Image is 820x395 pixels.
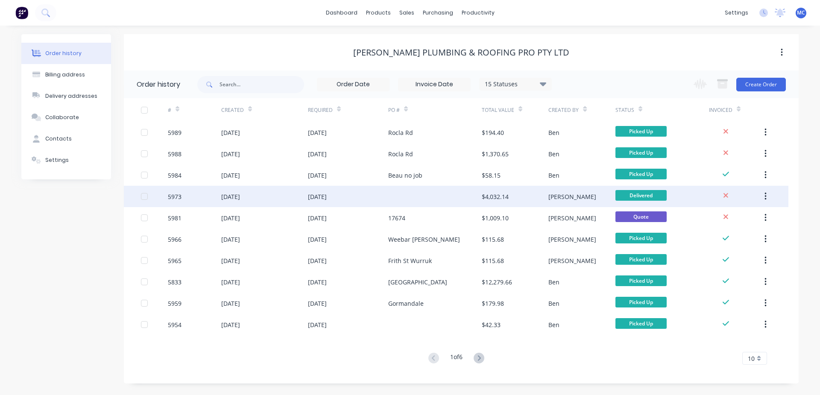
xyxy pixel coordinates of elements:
[308,149,327,158] div: [DATE]
[748,354,755,363] span: 10
[615,190,667,201] span: Delivered
[21,107,111,128] button: Collaborate
[482,192,509,201] div: $4,032.14
[308,256,327,265] div: [DATE]
[482,106,514,114] div: Total Value
[221,128,240,137] div: [DATE]
[720,6,753,19] div: settings
[388,171,422,180] div: Beau no job
[168,149,182,158] div: 5988
[419,6,457,19] div: purchasing
[221,171,240,180] div: [DATE]
[220,76,304,93] input: Search...
[168,299,182,308] div: 5959
[388,299,424,308] div: Gormandale
[548,106,579,114] div: Created By
[395,6,419,19] div: sales
[548,235,596,244] div: [PERSON_NAME]
[548,256,596,265] div: [PERSON_NAME]
[548,149,559,158] div: Ben
[137,79,180,90] div: Order history
[21,64,111,85] button: Billing address
[21,128,111,149] button: Contacts
[221,299,240,308] div: [DATE]
[168,278,182,287] div: 5833
[388,278,447,287] div: [GEOGRAPHIC_DATA]
[548,278,559,287] div: Ben
[482,171,501,180] div: $58.15
[615,275,667,286] span: Picked Up
[615,147,667,158] span: Picked Up
[353,47,569,58] div: [PERSON_NAME] PLUMBING & ROOFING PRO PTY LTD
[45,71,85,79] div: Billing address
[168,320,182,329] div: 5954
[45,135,72,143] div: Contacts
[482,214,509,222] div: $1,009.10
[308,278,327,287] div: [DATE]
[322,6,362,19] a: dashboard
[221,192,240,201] div: [DATE]
[308,192,327,201] div: [DATE]
[21,85,111,107] button: Delivery addresses
[388,98,482,122] div: PO #
[709,106,732,114] div: Invoiced
[168,98,221,122] div: #
[482,320,501,329] div: $42.33
[482,149,509,158] div: $1,370.65
[615,318,667,329] span: Picked Up
[221,106,244,114] div: Created
[615,126,667,137] span: Picked Up
[548,214,596,222] div: [PERSON_NAME]
[615,297,667,307] span: Picked Up
[482,128,504,137] div: $194.40
[45,114,79,121] div: Collaborate
[308,235,327,244] div: [DATE]
[168,106,171,114] div: #
[221,278,240,287] div: [DATE]
[615,254,667,265] span: Picked Up
[45,156,69,164] div: Settings
[45,50,82,57] div: Order history
[398,78,470,91] input: Invoice Date
[615,233,667,243] span: Picked Up
[221,98,308,122] div: Created
[548,192,596,201] div: [PERSON_NAME]
[388,106,400,114] div: PO #
[736,78,786,91] button: Create Order
[308,128,327,137] div: [DATE]
[308,299,327,308] div: [DATE]
[480,79,551,89] div: 15 Statuses
[168,128,182,137] div: 5989
[482,98,548,122] div: Total Value
[168,192,182,201] div: 5973
[221,256,240,265] div: [DATE]
[221,320,240,329] div: [DATE]
[482,299,504,308] div: $179.98
[15,6,28,19] img: Factory
[168,256,182,265] div: 5965
[482,256,504,265] div: $115.68
[168,235,182,244] div: 5966
[21,43,111,64] button: Order history
[221,149,240,158] div: [DATE]
[548,171,559,180] div: Ben
[308,214,327,222] div: [DATE]
[548,320,559,329] div: Ben
[317,78,389,91] input: Order Date
[388,214,405,222] div: 17674
[615,106,634,114] div: Status
[308,98,388,122] div: Required
[221,235,240,244] div: [DATE]
[388,128,413,137] div: Rocla Rd
[615,211,667,222] span: Quote
[308,171,327,180] div: [DATE]
[548,128,559,137] div: Ben
[221,214,240,222] div: [DATE]
[457,6,499,19] div: productivity
[388,256,432,265] div: Frith St Wurruk
[308,106,333,114] div: Required
[548,98,615,122] div: Created By
[450,352,463,365] div: 1 of 6
[615,98,709,122] div: Status
[797,9,805,17] span: MC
